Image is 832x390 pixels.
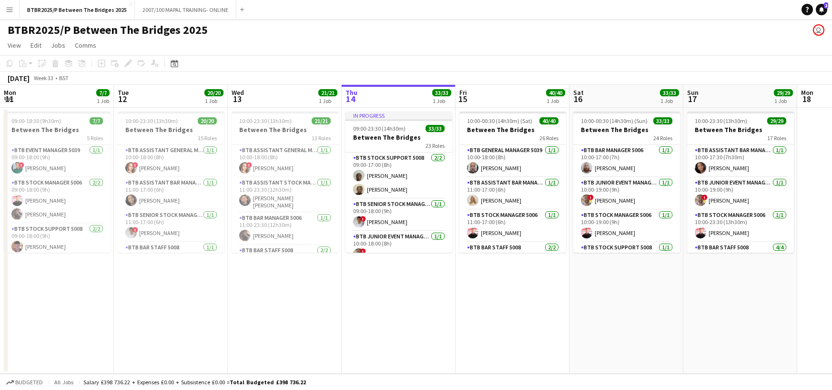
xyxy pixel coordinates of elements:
[83,379,306,386] div: Salary £398 736.22 + Expenses £0.00 + Subsistence £0.00 =
[118,177,224,210] app-card-role: BTB Assistant Bar Manager 50061/111:00-17:00 (6h)[PERSON_NAME]
[459,242,566,288] app-card-role: BTB Bar Staff 50082/211:30-17:30 (6h)
[360,248,366,254] span: !
[15,379,43,386] span: Budgeted
[345,112,452,253] div: In progress09:00-23:30 (14h30m)33/33Between The Bridges23 RolesBTB Stock support 50082/209:00-17:...
[767,134,786,142] span: 17 Roles
[198,134,217,142] span: 15 Roles
[426,142,445,149] span: 23 Roles
[547,97,565,104] div: 1 Job
[232,112,338,253] app-job-card: 10:00-23:30 (13h30m)21/21Between The Bridges13 RolesBTB Assistant General Manager 50061/110:00-18...
[87,134,103,142] span: 5 Roles
[118,210,224,242] app-card-role: BTB Senior Stock Manager 50061/111:00-17:00 (6h)![PERSON_NAME]
[47,39,69,51] a: Jobs
[90,117,103,124] span: 7/7
[539,134,558,142] span: 26 Roles
[345,153,452,199] app-card-role: BTB Stock support 50082/209:00-17:00 (8h)[PERSON_NAME][PERSON_NAME]
[246,162,252,168] span: !
[588,195,594,200] span: !
[232,125,338,134] h3: Between The Bridges
[539,117,558,124] span: 40/40
[687,112,794,253] app-job-card: 10:00-23:30 (13h30m)29/29Between The Bridges17 RolesBTB Assistant Bar Manager 50061/110:00-17:30 ...
[345,88,357,97] span: Thu
[125,117,178,124] span: 10:00-23:30 (13h30m)
[198,117,217,124] span: 20/20
[118,242,224,275] app-card-role: BTB Bar Staff 50081/111:30-17:30 (6h)
[546,89,565,96] span: 40/40
[459,112,566,253] app-job-card: 10:00-00:30 (14h30m) (Sat)40/40Between The Bridges26 RolesBTB General Manager 50391/110:00-18:00 ...
[4,145,111,177] app-card-role: BTB Event Manager 50391/109:00-18:00 (9h)![PERSON_NAME]
[232,213,338,245] app-card-role: BTB Bar Manager 50061/111:00-23:30 (12h30m)[PERSON_NAME]
[204,89,223,96] span: 20/20
[459,177,566,210] app-card-role: BTB Assistant Bar Manager 50061/111:00-17:00 (6h)[PERSON_NAME]
[118,88,129,97] span: Tue
[116,93,129,104] span: 12
[572,93,584,104] span: 16
[232,245,338,291] app-card-role: BTB Bar Staff 50082/2
[19,162,24,168] span: !
[459,210,566,242] app-card-role: BTB Stock Manager 50061/111:00-17:00 (6h)[PERSON_NAME]
[30,41,41,50] span: Edit
[459,145,566,177] app-card-role: BTB General Manager 50391/110:00-18:00 (8h)[PERSON_NAME]
[4,39,25,51] a: View
[432,89,451,96] span: 33/33
[51,41,65,50] span: Jobs
[660,97,679,104] div: 1 Job
[230,93,244,104] span: 13
[2,93,16,104] span: 11
[345,199,452,231] app-card-role: BTB Senior Stock Manager 50061/109:00-18:00 (9h)![PERSON_NAME]
[319,97,337,104] div: 1 Job
[774,89,793,96] span: 29/29
[687,125,794,134] h3: Between The Bridges
[433,97,451,104] div: 1 Job
[687,210,794,242] app-card-role: BTB Stock Manager 50061/110:00-23:30 (13h30m)[PERSON_NAME]
[458,93,467,104] span: 15
[345,231,452,264] app-card-role: BTB Junior Event Manager 50391/110:00-18:00 (8h)![PERSON_NAME]
[96,89,110,96] span: 7/7
[345,112,452,119] div: In progress
[20,0,135,19] button: BTBR2025/P Between The Bridges 2025
[686,93,699,104] span: 17
[31,74,55,82] span: Week 33
[800,93,813,104] span: 18
[573,210,680,242] app-card-role: BTB Stock Manager 50061/110:00-19:00 (9h)[PERSON_NAME]
[660,89,679,96] span: 33/33
[687,242,794,316] app-card-role: BTB Bar Staff 50084/410:30-17:30 (7h)
[467,117,532,124] span: 10:00-00:30 (14h30m) (Sat)
[4,112,111,253] app-job-card: 09:00-18:30 (9h30m)7/7Between The Bridges5 RolesBTB Event Manager 50391/109:00-18:00 (9h)![PERSON...
[232,145,338,177] app-card-role: BTB Assistant General Manager 50061/110:00-18:00 (8h)![PERSON_NAME]
[774,97,792,104] div: 1 Job
[353,125,406,132] span: 09:00-23:30 (14h30m)
[573,112,680,253] app-job-card: 10:00-00:30 (14h30m) (Sun)33/33Between The Bridges24 RolesBTB Bar Manager 50061/110:00-17:00 (7h)...
[97,97,109,104] div: 1 Job
[132,227,138,233] span: !
[573,145,680,177] app-card-role: BTB Bar Manager 50061/110:00-17:00 (7h)[PERSON_NAME]
[687,88,699,97] span: Sun
[232,177,338,213] app-card-role: BTB Assistant Stock Manager 50061/111:00-23:30 (12h30m)[PERSON_NAME] [PERSON_NAME]
[8,73,30,83] div: [DATE]
[118,112,224,253] app-job-card: 10:00-23:30 (13h30m)20/20Between The Bridges15 RolesBTB Assistant General Manager 50061/110:00-18...
[573,88,584,97] span: Sat
[824,2,828,9] span: 2
[239,117,292,124] span: 10:00-23:30 (13h30m)
[653,117,672,124] span: 33/33
[312,117,331,124] span: 21/21
[4,224,111,270] app-card-role: BTB Stock support 50082/209:00-18:00 (9h)[PERSON_NAME]
[767,117,786,124] span: 29/29
[59,74,69,82] div: BST
[581,117,648,124] span: 10:00-00:30 (14h30m) (Sun)
[5,377,44,388] button: Budgeted
[459,125,566,134] h3: Between The Bridges
[118,145,224,177] app-card-role: BTB Assistant General Manager 50061/110:00-18:00 (8h)![PERSON_NAME]
[459,88,467,97] span: Fri
[4,177,111,224] app-card-role: BTB Stock Manager 50062/209:00-18:00 (9h)[PERSON_NAME][PERSON_NAME]
[573,125,680,134] h3: Between The Bridges
[71,39,100,51] a: Comms
[11,117,61,124] span: 09:00-18:30 (9h30m)
[132,162,138,168] span: !
[687,177,794,210] app-card-role: BTB Junior Event Manager 50391/110:00-19:00 (9h)![PERSON_NAME]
